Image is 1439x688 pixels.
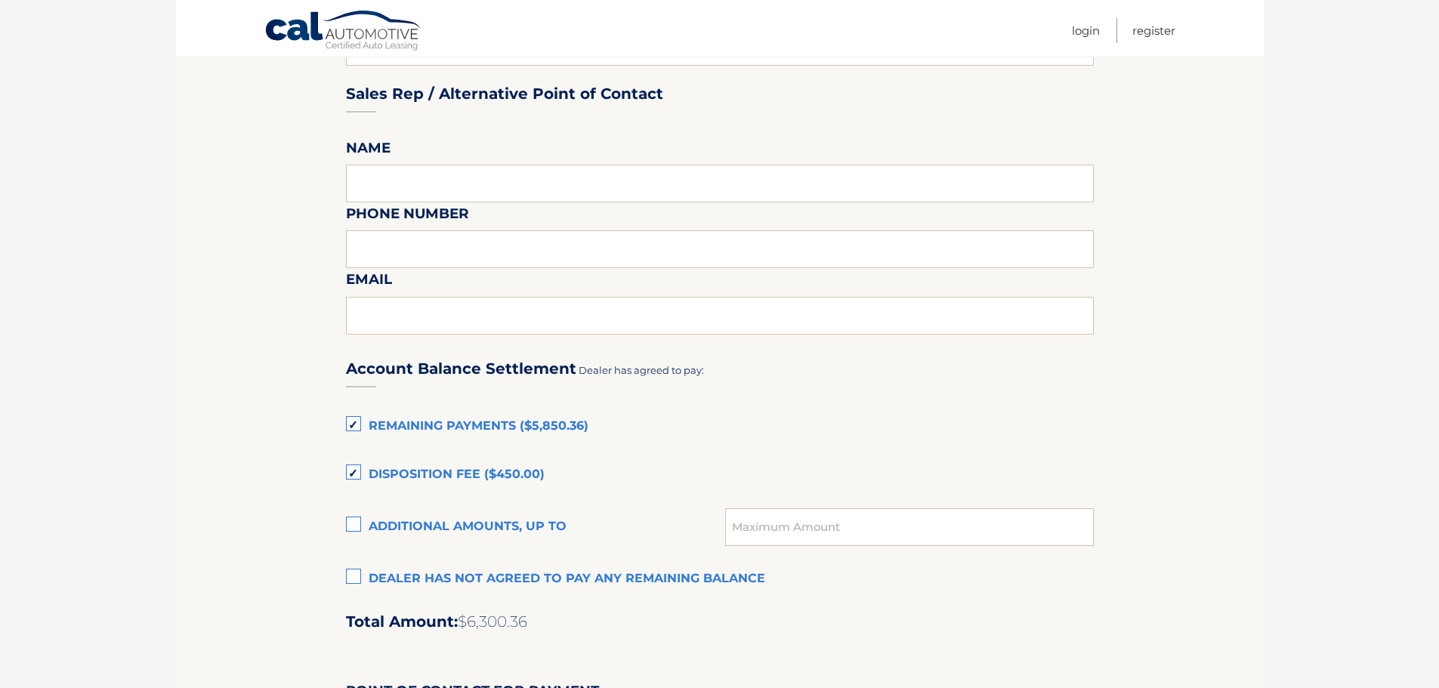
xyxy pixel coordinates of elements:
[346,268,392,296] label: Email
[458,612,527,631] span: $6,300.36
[346,359,576,378] h3: Account Balance Settlement
[346,564,1094,594] label: Dealer has not agreed to pay any remaining balance
[346,85,663,103] h3: Sales Rep / Alternative Point of Contact
[1132,18,1175,43] a: Register
[264,10,423,54] a: Cal Automotive
[725,508,1093,546] input: Maximum Amount
[579,364,704,376] span: Dealer has agreed to pay:
[346,412,1094,442] label: Remaining Payments ($5,850.36)
[346,460,1094,490] label: Disposition Fee ($450.00)
[346,612,1094,631] h2: Total Amount:
[346,137,391,165] label: Name
[346,202,469,230] label: Phone Number
[1072,18,1100,43] a: Login
[346,512,726,542] label: Additional amounts, up to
